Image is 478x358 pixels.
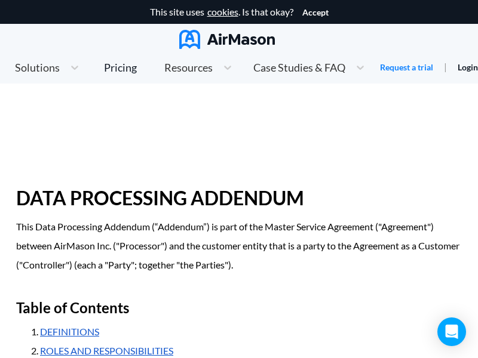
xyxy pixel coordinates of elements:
div: Pricing [104,62,137,73]
a: Request a trial [380,61,433,73]
a: Login [458,62,478,72]
span: Resources [164,62,213,73]
p: This Data Processing Addendum (“Addendum”) is part of the Master Service Agreement ("Agreement") ... [16,217,462,274]
h1: DATA PROCESSING ADDENDUM [16,179,462,217]
img: AirMason Logo [179,30,275,49]
h2: Table of Contents [16,294,462,322]
a: DEFINITIONS [40,326,99,337]
span: Case Studies & FAQ [253,62,345,73]
a: Pricing [104,57,137,78]
button: Accept cookies [302,8,329,17]
div: Open Intercom Messenger [437,317,466,346]
a: cookies [207,7,238,17]
span: | [444,61,447,72]
span: Solutions [15,62,60,73]
a: ROLES AND RESPONSIBILITIES [40,345,173,356]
